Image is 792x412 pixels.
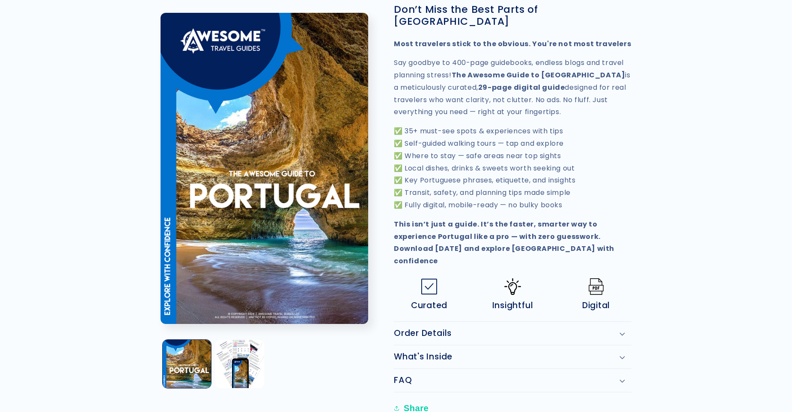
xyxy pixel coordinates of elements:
span: Digital [582,300,610,311]
summary: Order Details [394,322,631,345]
strong: This isn’t just a guide. It’s the faster, smarter way to experience Portugal like a pro — with ze... [394,219,614,266]
media-gallery: Gallery Viewer [161,13,372,390]
summary: What's Inside [394,345,631,368]
h2: What's Inside [394,352,453,362]
button: Load image 1 in gallery view [163,340,211,388]
p: Say goodbye to 400-page guidebooks, endless blogs and travel planning stress! is a meticulously c... [394,57,631,118]
img: Idea-icon.png [504,278,521,295]
summary: FAQ [394,369,631,392]
span: Insightful [492,300,533,311]
h3: Don’t Miss the Best Parts of [GEOGRAPHIC_DATA] [394,3,631,28]
p: ✅ 35+ must-see spots & experiences with tips ✅ Self-guided walking tours — tap and explore ✅ Wher... [394,125,631,212]
strong: 29-page digital guide [478,82,565,92]
h2: FAQ [394,375,412,386]
button: Load image 2 in gallery view [215,340,264,388]
span: Curated [411,300,447,311]
strong: Most travelers stick to the obvious. You're not most travelers [394,39,631,49]
img: Pdf.png [588,278,604,295]
h2: Order Details [394,328,452,338]
strong: The Awesome Guide to [GEOGRAPHIC_DATA] [452,70,625,80]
